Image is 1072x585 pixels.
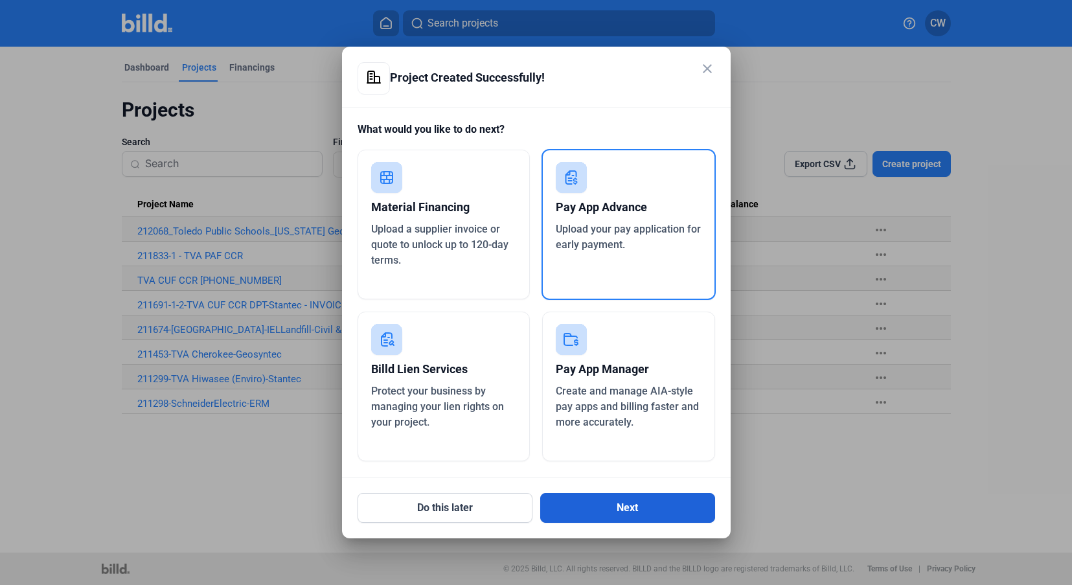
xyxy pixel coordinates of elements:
[358,62,683,93] div: Project Created Successfully!
[371,385,504,428] span: Protect your business by managing your lien rights on your project.
[700,61,715,76] mat-icon: close
[556,355,701,384] div: Pay App Manager
[556,385,699,428] span: Create and manage AIA-style pay apps and billing faster and more accurately.
[371,223,508,266] span: Upload a supplier invoice or quote to unlock up to 120-day terms.
[540,493,715,523] button: Next
[358,493,532,523] button: Do this later
[371,355,517,384] div: Billd Lien Services
[371,193,517,222] div: Material Financing
[556,193,701,222] div: Pay App Advance
[556,223,701,251] span: Upload your pay application for early payment.
[358,122,715,150] div: What would you like to do next?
